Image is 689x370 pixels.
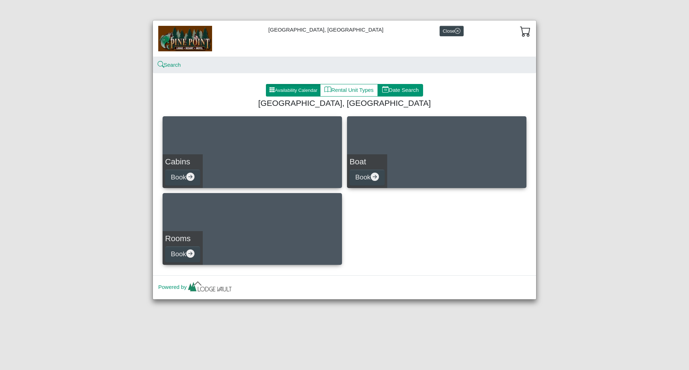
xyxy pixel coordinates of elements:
[186,249,194,258] svg: arrow right circle fill
[520,26,531,37] svg: cart
[153,20,536,57] div: [GEOGRAPHIC_DATA], [GEOGRAPHIC_DATA]
[320,84,378,97] button: bookRental Unit Types
[440,26,464,36] button: Closex circle
[158,284,233,290] a: Powered by
[158,26,212,51] img: b144ff98-a7e1-49bd-98da-e9ae77355310.jpg
[350,169,385,186] button: Bookarrow right circle fill
[165,157,200,167] h4: Cabins
[269,87,275,93] svg: grid3x3 gap fill
[455,28,460,34] svg: x circle
[158,62,181,68] a: searchSearch
[165,98,524,108] h4: [GEOGRAPHIC_DATA], [GEOGRAPHIC_DATA]
[266,84,320,97] button: grid3x3 gap fillAvailability Calendar
[350,157,385,167] h4: Boat
[165,169,200,186] button: Bookarrow right circle fill
[371,173,379,181] svg: arrow right circle fill
[165,234,200,243] h4: Rooms
[165,246,200,262] button: Bookarrow right circle fill
[158,62,164,67] svg: search
[382,86,389,93] svg: calendar date
[186,173,194,181] svg: arrow right circle fill
[378,84,423,97] button: calendar dateDate Search
[187,280,233,295] img: lv-small.ca335149.png
[324,86,331,93] svg: book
